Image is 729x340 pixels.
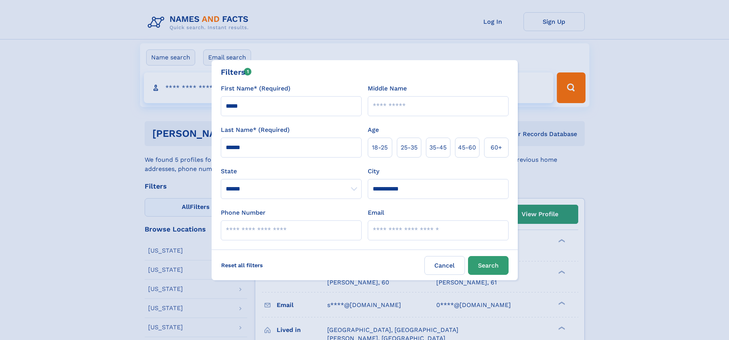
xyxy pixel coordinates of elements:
label: Reset all filters [216,256,268,274]
span: 18‑25 [372,143,388,152]
label: Last Name* (Required) [221,125,290,135]
div: Filters [221,66,252,78]
label: Middle Name [368,84,407,93]
button: Search [468,256,509,275]
label: Cancel [424,256,465,275]
label: Email [368,208,384,217]
label: Age [368,125,379,135]
label: State [221,167,362,176]
span: 25‑35 [401,143,418,152]
label: City [368,167,379,176]
label: Phone Number [221,208,266,217]
span: 60+ [491,143,502,152]
span: 45‑60 [458,143,476,152]
span: 35‑45 [429,143,447,152]
label: First Name* (Required) [221,84,290,93]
